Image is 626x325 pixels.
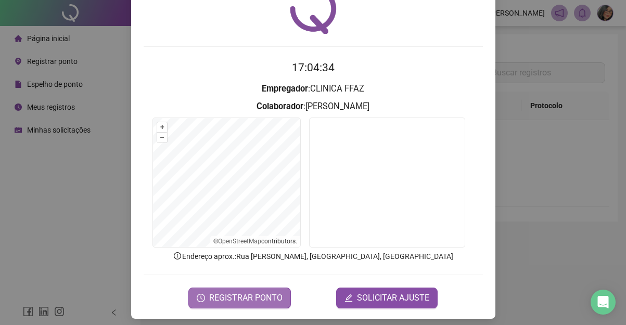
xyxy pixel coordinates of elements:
button: + [157,122,167,132]
strong: Colaborador [257,101,303,111]
time: 17:04:34 [292,61,335,74]
p: Endereço aprox. : Rua [PERSON_NAME], [GEOGRAPHIC_DATA], [GEOGRAPHIC_DATA] [144,251,483,262]
button: – [157,133,167,142]
strong: Empregador [262,84,308,94]
a: OpenStreetMap [218,238,261,245]
h3: : [PERSON_NAME] [144,100,483,113]
span: info-circle [173,251,182,261]
button: REGISTRAR PONTO [188,288,291,308]
span: clock-circle [197,294,205,302]
li: © contributors. [213,238,297,245]
span: REGISTRAR PONTO [209,292,283,304]
span: edit [344,294,353,302]
h3: : CLINICA FFAZ [144,82,483,96]
button: editSOLICITAR AJUSTE [336,288,438,308]
div: Open Intercom Messenger [591,290,616,315]
span: SOLICITAR AJUSTE [357,292,429,304]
